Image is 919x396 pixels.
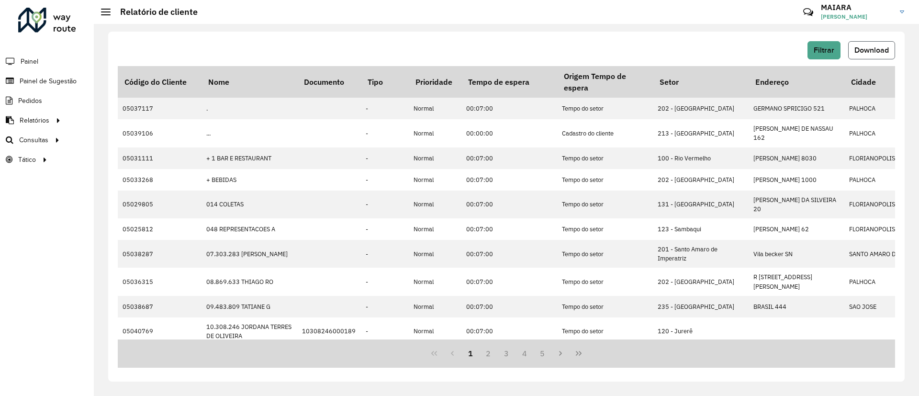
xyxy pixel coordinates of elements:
td: 00:07:00 [461,191,557,218]
td: 048 REPRESENTACOES A [202,218,297,240]
td: Tempo do setor [557,268,653,295]
td: Tempo do setor [557,317,653,345]
td: 05029805 [118,191,202,218]
td: [PERSON_NAME] 1000 [749,169,844,191]
td: + 1 BAR E RESTAURANT [202,147,297,169]
th: Tipo [361,66,409,98]
span: Filtrar [814,46,834,54]
td: 00:07:00 [461,268,557,295]
th: Endereço [749,66,844,98]
span: Download [854,46,889,54]
td: Normal [409,218,461,240]
td: 202 - [GEOGRAPHIC_DATA] [653,98,749,119]
td: Tempo do setor [557,218,653,240]
td: Normal [409,296,461,317]
td: Tempo do setor [557,98,653,119]
td: 05040769 [118,317,202,345]
th: Prioridade [409,66,461,98]
td: Normal [409,119,461,147]
td: 201 - Santo Amaro de Imperatriz [653,240,749,268]
button: 1 [461,344,480,362]
td: 08.869.633 THIAGO RO [202,268,297,295]
td: - [361,240,409,268]
td: Vila becker SN [749,240,844,268]
th: Nome [202,66,297,98]
td: Tempo do setor [557,169,653,191]
td: 213 - [GEOGRAPHIC_DATA] [653,119,749,147]
h3: MAIARA [821,3,893,12]
button: Filtrar [807,41,841,59]
td: 00:07:00 [461,169,557,191]
td: 00:07:00 [461,147,557,169]
td: ... [202,119,297,147]
td: 131 - [GEOGRAPHIC_DATA] [653,191,749,218]
td: 05039106 [118,119,202,147]
td: Tempo do setor [557,240,653,268]
th: Tempo de espera [461,66,557,98]
td: Tempo do setor [557,191,653,218]
td: 202 - [GEOGRAPHIC_DATA] [653,169,749,191]
button: 5 [534,344,552,362]
td: Normal [409,268,461,295]
td: Tempo do setor [557,147,653,169]
td: 00:07:00 [461,218,557,240]
td: 123 - Sambaqui [653,218,749,240]
td: - [361,268,409,295]
td: 00:07:00 [461,317,557,345]
td: 00:07:00 [461,240,557,268]
td: - [361,218,409,240]
td: 05033268 [118,169,202,191]
td: 05038287 [118,240,202,268]
span: Painel de Sugestão [20,76,77,86]
td: 09.483.809 TATIANE G [202,296,297,317]
td: Cadastro do cliente [557,119,653,147]
th: Código do Cliente [118,66,202,98]
td: [PERSON_NAME] DA SILVEIRA 20 [749,191,844,218]
td: BRASIL 444 [749,296,844,317]
button: Last Page [570,344,588,362]
td: . [202,98,297,119]
td: 05025812 [118,218,202,240]
th: Setor [653,66,749,98]
td: 014 COLETAS [202,191,297,218]
th: Origem Tempo de espera [557,66,653,98]
button: 2 [479,344,497,362]
td: 05037117 [118,98,202,119]
td: - [361,119,409,147]
td: 10.308.246 JORDANA TERRES DE OLIVEIRA [202,317,297,345]
td: - [361,147,409,169]
td: 07.303.283 [PERSON_NAME] [202,240,297,268]
td: 05036315 [118,268,202,295]
button: 4 [516,344,534,362]
td: - [361,317,409,345]
th: Documento [297,66,361,98]
td: 202 - [GEOGRAPHIC_DATA] [653,268,749,295]
td: Normal [409,191,461,218]
td: Normal [409,147,461,169]
td: 00:00:00 [461,119,557,147]
td: Normal [409,169,461,191]
h2: Relatório de cliente [111,7,198,17]
span: [PERSON_NAME] [821,12,893,21]
span: Pedidos [18,96,42,106]
td: 10308246000189 [297,317,361,345]
td: GERMANO SPRICIGO 521 [749,98,844,119]
td: Tempo do setor [557,296,653,317]
td: 235 - [GEOGRAPHIC_DATA] [653,296,749,317]
td: R [STREET_ADDRESS][PERSON_NAME] [749,268,844,295]
a: Contato Rápido [798,2,818,23]
button: Next Page [551,344,570,362]
td: 00:07:00 [461,98,557,119]
td: 00:07:00 [461,296,557,317]
td: - [361,169,409,191]
td: 05031111 [118,147,202,169]
td: - [361,191,409,218]
td: [PERSON_NAME] 8030 [749,147,844,169]
span: Relatórios [20,115,49,125]
span: Painel [21,57,38,67]
td: Normal [409,317,461,345]
td: [PERSON_NAME] 62 [749,218,844,240]
td: [PERSON_NAME] DE NASSAU 162 [749,119,844,147]
button: 3 [497,344,516,362]
td: - [361,98,409,119]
